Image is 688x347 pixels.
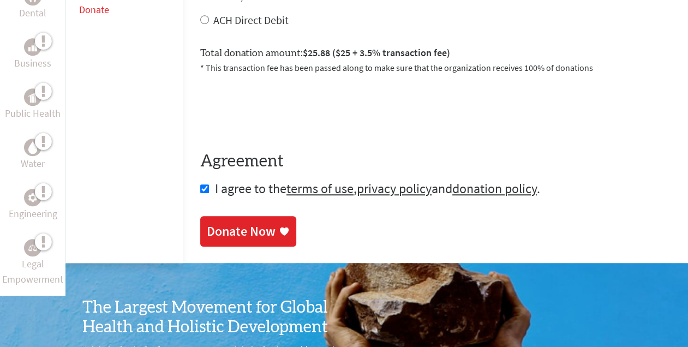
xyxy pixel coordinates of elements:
p: Public Health [5,106,61,121]
iframe: reCAPTCHA [200,87,366,130]
a: EngineeringEngineering [9,189,57,222]
div: Business [24,38,41,56]
p: Business [14,56,51,71]
a: terms of use [286,180,354,197]
a: Donate [79,3,109,16]
a: Public HealthPublic Health [5,88,61,121]
div: Donate Now [207,223,276,240]
p: Engineering [9,206,57,222]
div: Engineering [24,189,41,206]
p: Legal Empowerment [2,256,63,287]
span: $25.88 ($25 + 3.5% transaction fee) [303,46,450,59]
img: Water [28,141,37,154]
div: Legal Empowerment [24,239,41,256]
a: donation policy [452,180,537,197]
p: * This transaction fee has been passed along to make sure that the organization receives 100% of ... [200,61,671,74]
h4: Agreement [200,152,671,171]
img: Engineering [28,193,37,202]
img: Public Health [28,92,37,103]
label: ACH Direct Debit [213,13,289,27]
img: Business [28,43,37,51]
label: Total donation amount: [200,45,450,61]
p: Water [21,156,45,171]
span: I agree to the , and . [215,180,540,197]
p: Dental [19,5,46,21]
a: Legal EmpowermentLegal Empowerment [2,239,63,287]
a: BusinessBusiness [14,38,51,71]
a: WaterWater [21,139,45,171]
img: Legal Empowerment [28,244,37,251]
div: Water [24,139,41,156]
a: privacy policy [357,180,432,197]
div: Public Health [24,88,41,106]
a: Donate Now [200,216,296,247]
h3: The Largest Movement for Global Health and Holistic Development [82,298,344,337]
